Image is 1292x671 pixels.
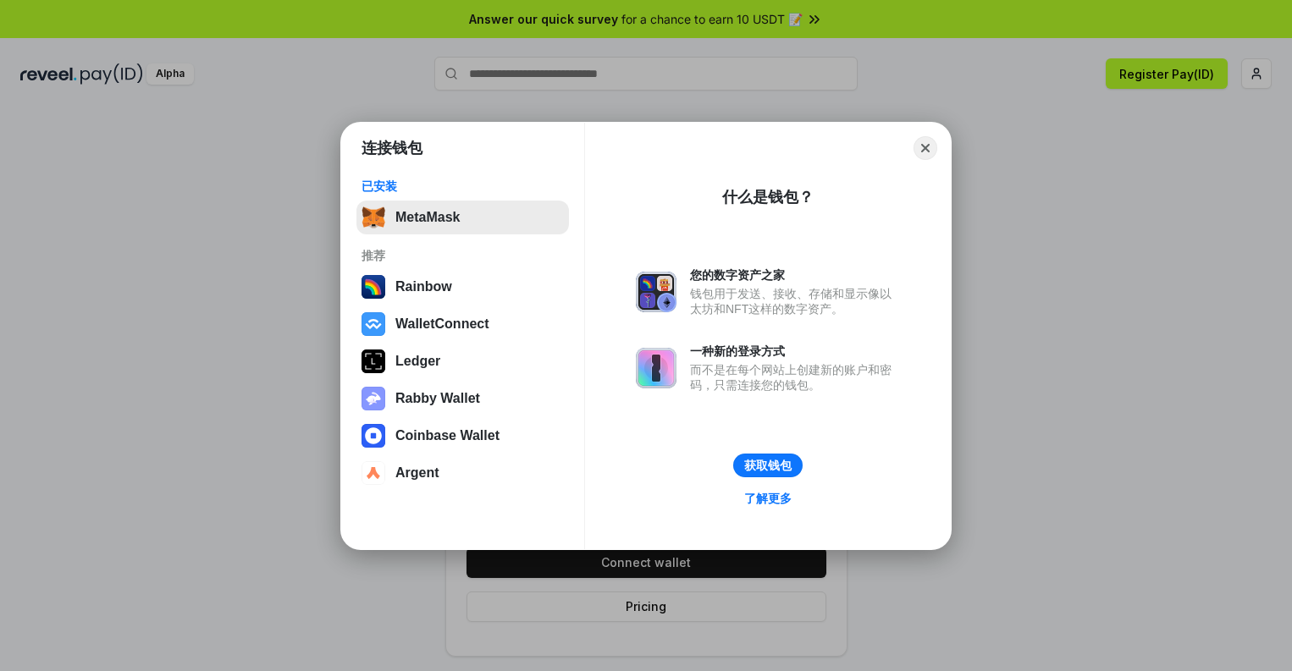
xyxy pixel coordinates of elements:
a: 了解更多 [734,487,802,509]
div: WalletConnect [395,316,489,332]
div: Rainbow [395,279,452,294]
div: 一种新的登录方式 [690,344,900,359]
div: 您的数字资产之家 [690,267,900,283]
img: svg+xml,%3Csvg%20fill%3D%22none%22%20height%3D%2233%22%20viewBox%3D%220%200%2035%2033%22%20width%... [362,206,385,229]
button: MetaMask [356,201,569,234]
img: svg+xml,%3Csvg%20xmlns%3D%22http%3A%2F%2Fwww.w3.org%2F2000%2Fsvg%22%20width%3D%2228%22%20height%3... [362,349,385,373]
div: Rabby Wallet [395,391,480,406]
img: svg+xml,%3Csvg%20xmlns%3D%22http%3A%2F%2Fwww.w3.org%2F2000%2Fsvg%22%20fill%3D%22none%22%20viewBox... [636,348,676,388]
button: Argent [356,456,569,490]
img: svg+xml,%3Csvg%20xmlns%3D%22http%3A%2F%2Fwww.w3.org%2F2000%2Fsvg%22%20fill%3D%22none%22%20viewBox... [362,387,385,410]
img: svg+xml,%3Csvg%20width%3D%2228%22%20height%3D%2228%22%20viewBox%3D%220%200%2028%2028%22%20fill%3D... [362,312,385,336]
h1: 连接钱包 [362,138,422,158]
button: Close [914,136,937,160]
img: svg+xml,%3Csvg%20xmlns%3D%22http%3A%2F%2Fwww.w3.org%2F2000%2Fsvg%22%20fill%3D%22none%22%20viewBox... [636,272,676,312]
button: 获取钱包 [733,454,803,477]
div: Argent [395,465,439,481]
button: Coinbase Wallet [356,419,569,453]
button: Rabby Wallet [356,382,569,415]
button: Rainbow [356,270,569,304]
div: 了解更多 [744,491,792,506]
button: WalletConnect [356,307,569,341]
div: Ledger [395,354,440,369]
div: 什么是钱包？ [722,187,814,207]
div: 获取钱包 [744,458,792,473]
div: 而不是在每个网站上创建新的账户和密码，只需连接您的钱包。 [690,362,900,393]
div: 已安装 [362,179,564,194]
img: svg+xml,%3Csvg%20width%3D%2228%22%20height%3D%2228%22%20viewBox%3D%220%200%2028%2028%22%20fill%3D... [362,461,385,485]
img: svg+xml,%3Csvg%20width%3D%22120%22%20height%3D%22120%22%20viewBox%3D%220%200%20120%20120%22%20fil... [362,275,385,299]
button: Ledger [356,344,569,378]
div: 推荐 [362,248,564,263]
div: Coinbase Wallet [395,428,500,443]
div: MetaMask [395,210,460,225]
img: svg+xml,%3Csvg%20width%3D%2228%22%20height%3D%2228%22%20viewBox%3D%220%200%2028%2028%22%20fill%3D... [362,424,385,448]
div: 钱包用于发送、接收、存储和显示像以太坊和NFT这样的数字资产。 [690,286,900,316]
